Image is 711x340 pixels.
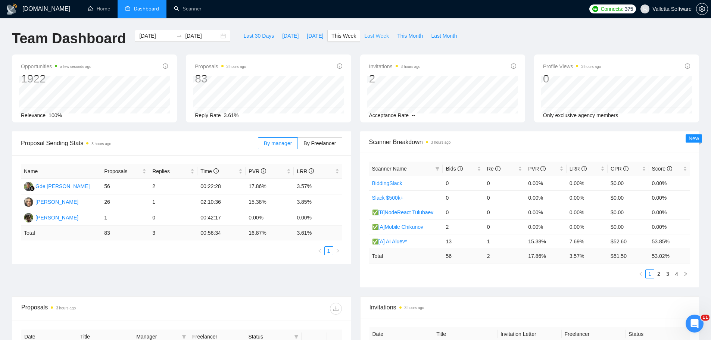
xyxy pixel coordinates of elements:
[649,249,690,263] td: 53.02 %
[667,166,672,171] span: info-circle
[24,213,33,222] img: MT
[91,142,111,146] time: 3 hours ago
[525,190,566,205] td: 0.00%
[21,303,181,315] div: Proposals
[56,306,76,310] time: 3 hours ago
[484,234,525,249] td: 1
[611,166,628,172] span: CPR
[318,249,322,253] span: left
[681,269,690,278] button: right
[303,140,336,146] span: By Freelancer
[484,249,525,263] td: 2
[325,247,333,255] a: 1
[443,205,484,219] td: 0
[525,249,566,263] td: 17.86 %
[443,234,484,249] td: 13
[608,234,649,249] td: $52.60
[213,168,219,174] span: info-circle
[104,167,141,175] span: Proposals
[134,6,159,12] span: Dashboard
[369,62,421,71] span: Invitations
[369,137,690,147] span: Scanner Breakdown
[696,3,708,15] button: setting
[333,246,342,255] li: Next Page
[195,112,221,118] span: Reply Rate
[330,303,342,315] button: download
[261,168,266,174] span: info-circle
[101,210,149,226] td: 1
[372,166,407,172] span: Scanner Name
[649,190,690,205] td: 0.00%
[487,166,500,172] span: Re
[393,30,427,42] button: This Month
[21,164,101,179] th: Name
[608,190,649,205] td: $0.00
[427,30,461,42] button: Last Month
[543,72,601,86] div: 0
[149,226,197,240] td: 3
[327,30,360,42] button: This Week
[646,270,654,278] a: 1
[101,164,149,179] th: Proposals
[443,249,484,263] td: 56
[243,32,274,40] span: Last 30 Days
[592,6,598,12] img: upwork-logo.png
[149,164,197,179] th: Replies
[331,32,356,40] span: This Week
[642,6,648,12] span: user
[24,214,78,220] a: MT[PERSON_NAME]
[249,168,266,174] span: PVR
[525,219,566,234] td: 0.00%
[625,5,633,13] span: 375
[372,209,434,215] a: ✅[B]NodeReact Tulubaev
[525,234,566,249] td: 15.38%
[246,194,294,210] td: 15.38%
[315,246,324,255] li: Previous Page
[608,219,649,234] td: $0.00
[431,140,451,144] time: 3 hours ago
[152,167,189,175] span: Replies
[645,269,654,278] li: 1
[176,33,182,39] span: swap-right
[21,226,101,240] td: Total
[227,65,246,69] time: 3 hours ago
[397,32,423,40] span: This Month
[101,194,149,210] td: 26
[608,249,649,263] td: $ 51.50
[608,176,649,190] td: $0.00
[567,190,608,205] td: 0.00%
[337,63,342,69] span: info-circle
[163,63,168,69] span: info-circle
[484,205,525,219] td: 0
[412,112,415,118] span: --
[664,270,672,278] a: 3
[369,72,421,86] div: 2
[372,224,424,230] a: ✅[A]Mobile Chikunov
[655,270,663,278] a: 2
[101,179,149,194] td: 56
[197,226,246,240] td: 00:56:34
[246,179,294,194] td: 17.86%
[246,226,294,240] td: 16.87 %
[49,112,62,118] span: 100%
[294,334,299,339] span: filter
[303,30,327,42] button: [DATE]
[197,179,246,194] td: 00:22:28
[294,210,342,226] td: 0.00%
[405,306,424,310] time: 3 hours ago
[401,65,421,69] time: 3 hours ago
[294,194,342,210] td: 3.85%
[195,72,246,86] div: 83
[446,166,462,172] span: Bids
[369,112,409,118] span: Acceptance Rate
[369,249,443,263] td: Total
[431,32,457,40] span: Last Month
[336,249,340,253] span: right
[689,135,699,141] span: New
[149,179,197,194] td: 2
[567,219,608,234] td: 0.00%
[696,6,708,12] a: setting
[570,166,587,172] span: LRR
[29,186,35,191] img: gigradar-bm.png
[21,62,91,71] span: Opportunities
